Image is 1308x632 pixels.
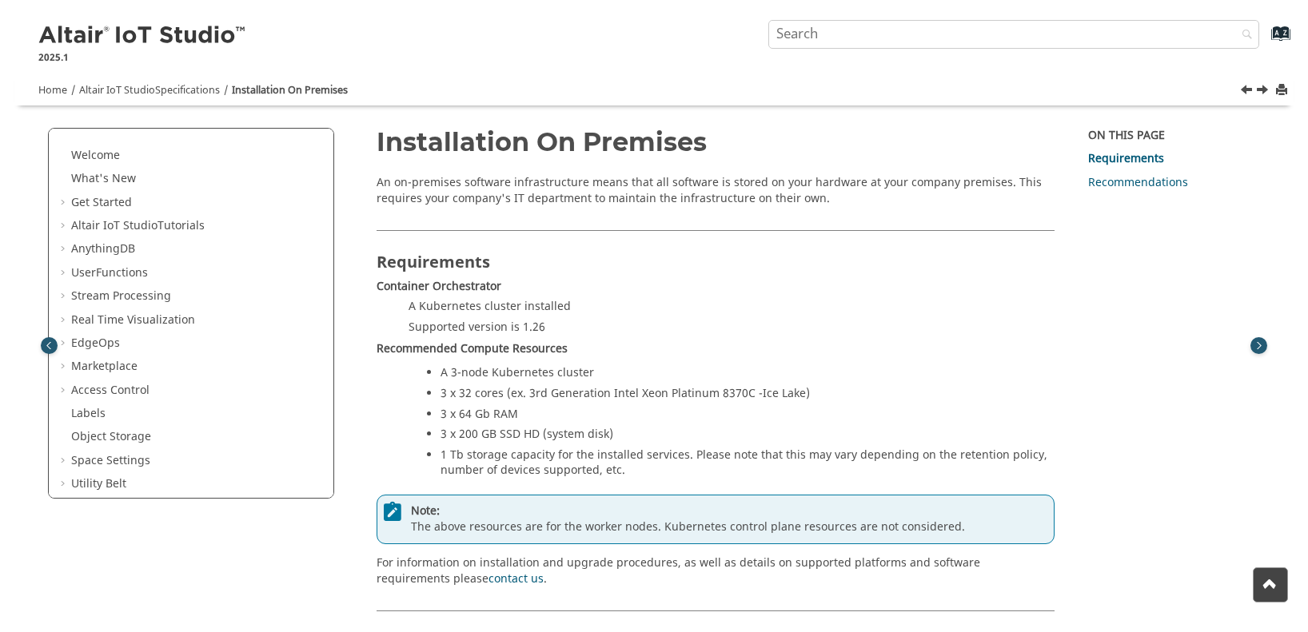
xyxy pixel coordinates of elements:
a: Previous topic: Altair IoT Studio Requirements [1242,82,1254,101]
button: Toggle publishing table of content [41,337,58,354]
a: Next topic: Contact Support [1258,82,1270,101]
p: 2025.1 [38,50,248,65]
a: Installation On Premises [232,83,348,97]
a: Marketplace [71,358,138,375]
a: Space Settings [71,452,150,469]
a: UserFunctions [71,264,148,281]
button: Print this page [1277,80,1290,101]
span: Altair IoT Studio [71,217,158,234]
span: Altair IoT Studio [79,83,155,97]
dd: Supported version is 1.26 [409,320,1055,336]
span: Note: [411,503,1048,519]
a: Object Storage [71,428,151,445]
nav: Tools [14,69,1294,105]
span: Expand Get Started [58,195,71,211]
img: Altair IoT Studio [38,23,248,49]
dt: Recommended Compute Resources [377,341,1055,361]
span: Expand Stream Processing [58,288,71,304]
a: Requirements [1088,150,1164,167]
h2: Requirements [377,230,1055,279]
span: Expand Real Time Visualization [58,312,71,328]
a: Stream Processing [71,288,171,304]
li: 3 x 200 GB SSD HD (system disk) [441,427,1055,447]
a: Recommendations [1088,174,1188,191]
a: contact us [489,570,544,587]
a: Go to index terms page [1246,33,1282,50]
p: For information on installation and upgrade procedures, as well as details on supported platforms... [377,555,1055,586]
span: Expand Altair IoT StudioTutorials [58,218,71,234]
h1: Installation On Premises [377,128,1055,156]
a: Welcome [71,147,120,164]
span: Expand Marketplace [58,359,71,375]
a: Real Time Visualization [71,312,195,328]
li: 1 Tb storage capacity for the installed services. Please note that this may vary depending on the... [441,447,1055,483]
li: 3 x 64 Gb RAM [441,407,1055,427]
span: Expand AnythingDB [58,241,71,257]
button: Toggle topic table of content [1250,337,1267,354]
a: Get Started [71,194,132,211]
dt: Container Orchestrator [377,279,1055,299]
div: The above resources are for the worker nodes. Kubernetes control plane resources are not considered. [377,495,1055,544]
a: AnythingDB [71,240,135,257]
span: Expand Utility Belt [58,476,71,492]
a: EdgeOps [71,335,120,352]
span: Functions [96,264,148,281]
input: Search query [768,20,1259,49]
p: An on-premises software infrastructure means that all software is stored on your hardware at your... [377,175,1055,206]
div: On this page [1088,128,1260,144]
a: Home [38,83,67,97]
dd: A Kubernetes cluster installed [409,299,1055,315]
span: Expand Access Control [58,383,71,399]
a: Access Control [71,382,150,399]
a: Altair IoT StudioSpecifications [79,83,220,97]
a: Labels [71,405,106,422]
a: What's New [71,170,136,187]
span: Expand UserFunctions [58,265,71,281]
button: Search [1221,20,1266,51]
span: Expand Space Settings [58,453,71,469]
a: Altair IoT StudioTutorials [71,217,205,234]
a: Utility Belt [71,475,126,492]
li: 3 x 32 cores (ex. 3rd Generation Intel Xeon Platinum 8370C -Ice Lake) [441,386,1055,407]
span: Expand EdgeOps [58,336,71,352]
li: A 3-node Kubernetes cluster [441,365,1055,386]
